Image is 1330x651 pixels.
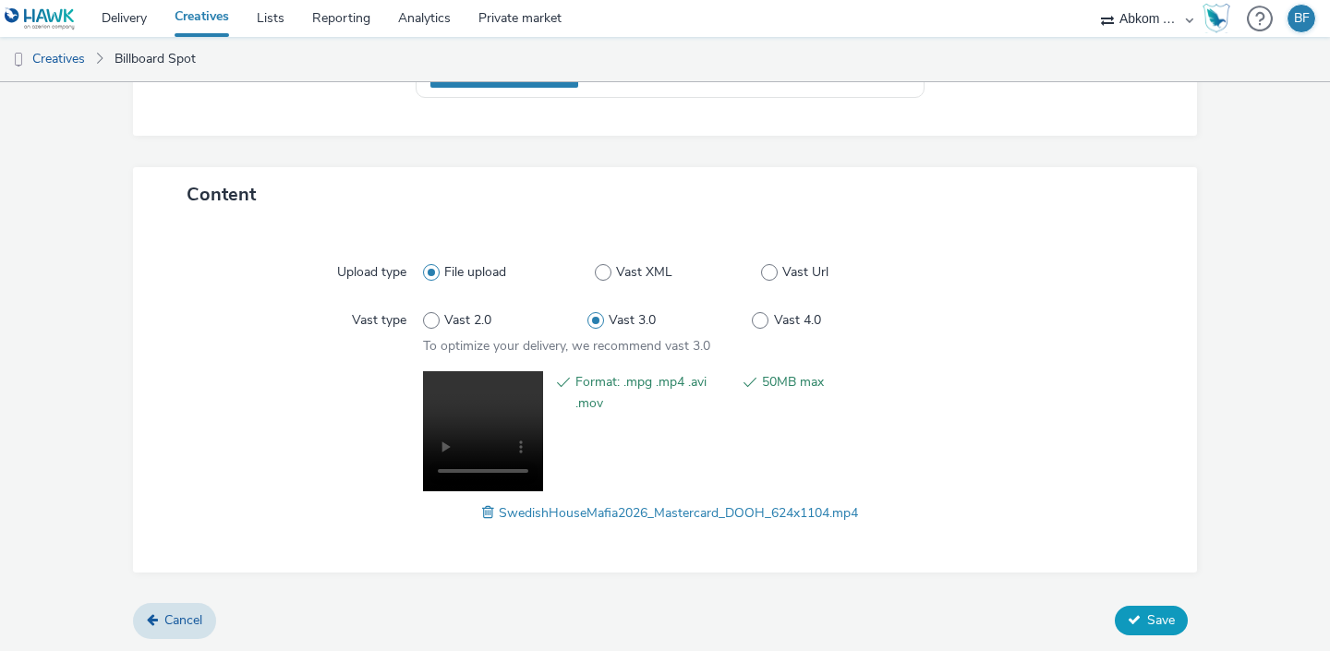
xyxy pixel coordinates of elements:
span: Vast 4.0 [774,311,821,330]
span: Arts & Entertainment [435,67,559,83]
span: Vast XML [616,263,672,282]
a: Cancel [133,603,216,638]
span: Vast Url [782,263,828,282]
span: To optimize your delivery, we recommend vast 3.0 [423,337,710,355]
label: Upload type [330,256,414,282]
span: Vast 3.0 [609,311,656,330]
span: Cancel [164,611,202,629]
span: Save [1147,611,1175,629]
label: Vast type [345,304,414,330]
span: Format: .mpg .mp4 .avi .mov [575,371,731,414]
button: Save [1115,606,1188,635]
img: undefined Logo [5,7,76,30]
span: SwedishHouseMafia2026_Mastercard_DOOH_624x1104.mp4 [499,504,858,522]
span: Vast 2.0 [444,311,491,330]
span: Content [187,182,256,207]
img: dooh [9,51,28,69]
span: File upload [444,263,506,282]
span: 50MB max [762,371,917,414]
a: Hawk Academy [1203,4,1238,33]
img: Hawk Academy [1203,4,1230,33]
a: Billboard Spot [105,37,205,81]
div: BF [1294,5,1310,32]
